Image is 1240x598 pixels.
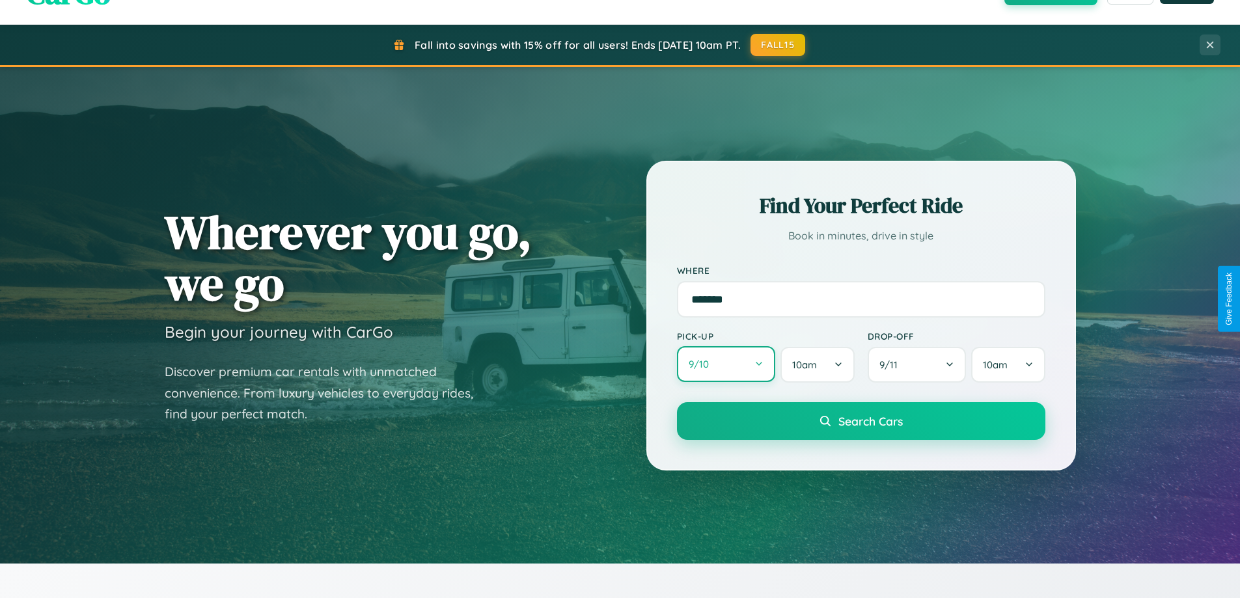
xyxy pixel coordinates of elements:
button: 9/10 [677,346,776,382]
span: Search Cars [838,414,903,428]
button: Search Cars [677,402,1045,440]
span: 10am [792,359,817,371]
div: Give Feedback [1224,273,1233,325]
button: 10am [780,347,854,383]
label: Drop-off [868,331,1045,342]
h1: Wherever you go, we go [165,206,532,309]
h2: Find Your Perfect Ride [677,191,1045,220]
span: Fall into savings with 15% off for all users! Ends [DATE] 10am PT. [415,38,741,51]
button: FALL15 [751,34,805,56]
button: 10am [971,347,1045,383]
span: 9 / 10 [689,358,715,370]
span: 9 / 11 [879,359,904,371]
label: Where [677,265,1045,276]
p: Discover premium car rentals with unmatched convenience. From luxury vehicles to everyday rides, ... [165,361,490,425]
p: Book in minutes, drive in style [677,226,1045,245]
label: Pick-up [677,331,855,342]
h3: Begin your journey with CarGo [165,322,393,342]
button: 9/11 [868,347,967,383]
span: 10am [983,359,1008,371]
